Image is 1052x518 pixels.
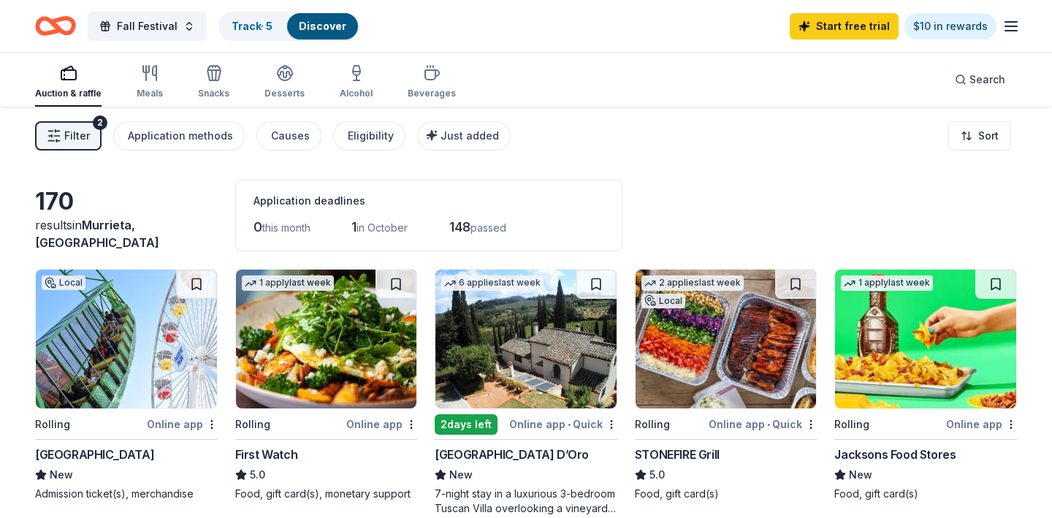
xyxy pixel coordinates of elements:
span: in October [357,221,408,234]
div: Local [42,275,85,290]
span: Search [969,71,1005,88]
div: Online app [147,415,218,433]
span: Just added [441,129,499,142]
button: Desserts [264,58,305,107]
button: Search [943,65,1017,94]
span: Filter [64,127,90,145]
div: [GEOGRAPHIC_DATA] [35,446,154,463]
div: Eligibility [348,127,394,145]
button: Track· 5Discover [218,12,359,41]
span: Murrieta, [GEOGRAPHIC_DATA] [35,218,159,250]
div: Snacks [198,88,229,99]
div: Online app [946,415,1017,433]
div: Causes [271,127,310,145]
img: Image for Jacksons Food Stores [835,270,1016,408]
button: Filter2 [35,121,102,151]
img: Image for STONEFIRE Grill [636,270,817,408]
a: Discover [299,20,346,32]
div: 170 [35,187,218,216]
button: Sort [948,121,1011,151]
a: Image for Villa Sogni D’Oro6 applieslast week2days leftOnline app•Quick[GEOGRAPHIC_DATA] D’OroNew... [435,269,617,516]
button: Application methods [113,121,245,151]
a: Track· 5 [232,20,272,32]
button: Causes [256,121,321,151]
a: Home [35,9,76,43]
button: Auction & raffle [35,58,102,107]
div: Rolling [235,416,270,433]
span: • [767,419,770,430]
a: Image for Jacksons Food Stores1 applylast weekRollingOnline appJacksons Food StoresNewFood, gift ... [834,269,1017,501]
div: Food, gift card(s) [635,487,817,501]
div: 7-night stay in a luxurious 3-bedroom Tuscan Villa overlooking a vineyard and the ancient walled ... [435,487,617,516]
div: STONEFIRE Grill [635,446,720,463]
button: Eligibility [333,121,405,151]
img: Image for Villa Sogni D’Oro [435,270,617,408]
span: passed [470,221,506,234]
div: Meals [137,88,163,99]
div: Food, gift card(s), monetary support [235,487,418,501]
div: Online app Quick [509,415,617,433]
div: 6 applies last week [441,275,544,291]
button: Meals [137,58,163,107]
button: Fall Festival [88,12,207,41]
span: 148 [449,219,470,235]
span: this month [262,221,310,234]
div: Jacksons Food Stores [834,446,956,463]
div: results [35,216,218,251]
a: Image for First Watch1 applylast weekRollingOnline appFirst Watch5.0Food, gift card(s), monetary ... [235,269,418,501]
span: Sort [978,127,999,145]
div: Rolling [834,416,869,433]
div: Application methods [128,127,233,145]
div: Online app Quick [709,415,817,433]
button: Just added [417,121,511,151]
span: in [35,218,159,250]
a: Image for Pacific ParkLocalRollingOnline app[GEOGRAPHIC_DATA]NewAdmission ticket(s), merchandise [35,269,218,501]
div: 2 [93,115,107,130]
a: Image for STONEFIRE Grill2 applieslast weekLocalRollingOnline app•QuickSTONEFIRE Grill5.0Food, gi... [635,269,817,501]
img: Image for Pacific Park [36,270,217,408]
span: 5.0 [250,466,265,484]
button: Snacks [198,58,229,107]
div: Auction & raffle [35,88,102,99]
div: Desserts [264,88,305,99]
div: Online app [346,415,417,433]
div: [GEOGRAPHIC_DATA] D’Oro [435,446,589,463]
div: Rolling [35,416,70,433]
span: New [50,466,73,484]
div: 2 days left [435,414,498,435]
div: Local [641,294,685,308]
div: 2 applies last week [641,275,744,291]
span: • [568,419,571,430]
div: Rolling [635,416,670,433]
a: Start free trial [790,13,899,39]
div: First Watch [235,446,298,463]
span: New [449,466,473,484]
div: 1 apply last week [841,275,933,291]
span: New [849,466,872,484]
button: Beverages [408,58,456,107]
span: 5.0 [649,466,665,484]
div: Food, gift card(s) [834,487,1017,501]
button: Alcohol [340,58,373,107]
div: Application deadlines [254,192,604,210]
img: Image for First Watch [236,270,417,408]
div: Beverages [408,88,456,99]
span: 1 [351,219,357,235]
a: $10 in rewards [904,13,996,39]
span: 0 [254,219,262,235]
div: Alcohol [340,88,373,99]
div: Admission ticket(s), merchandise [35,487,218,501]
span: Fall Festival [117,18,178,35]
div: 1 apply last week [242,275,334,291]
